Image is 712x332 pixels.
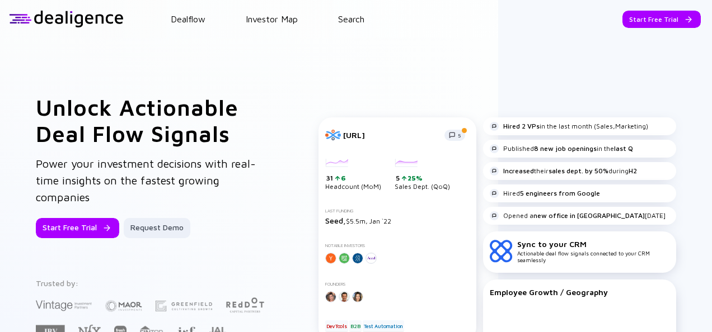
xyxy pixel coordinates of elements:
[340,174,346,182] div: 6
[490,122,648,131] div: in the last month (Sales,Marketing)
[325,320,348,331] div: DevTools
[226,295,265,314] img: Red Dot Capital Partners
[534,144,597,153] strong: 8 new job openings
[503,122,540,130] strong: Hired 2 VPs
[36,218,119,238] button: Start Free Trial
[396,174,450,183] div: 5
[490,287,669,297] div: Employee Growth / Geography
[406,174,423,182] div: 25%
[395,159,450,191] div: Sales Dept. (QoQ)
[622,11,701,28] button: Start Free Trial
[349,320,361,331] div: B2B
[549,167,608,175] strong: sales dept. by 50%
[490,211,666,220] div: Opened a [DATE]
[533,211,645,220] strong: new office in [GEOGRAPHIC_DATA]
[614,144,633,153] strong: last Q
[326,174,381,183] div: 31
[246,14,298,24] a: Investor Map
[36,278,272,288] div: Trusted by:
[517,239,669,263] div: Actionable deal flow signals connected to your CRM seamlessly
[156,301,212,311] img: Greenfield Partners
[325,216,346,225] span: Seed,
[503,167,534,175] strong: Increased
[490,144,633,153] div: Published in the
[325,216,470,225] div: $5.5m, Jan `22
[490,189,600,198] div: Hired
[124,218,190,238] button: Request Demo
[325,282,470,287] div: Founders
[490,167,637,176] div: their during
[105,297,142,315] img: Maor Investments
[338,14,364,24] a: Search
[325,243,470,248] div: Notable Investors
[36,299,92,312] img: Vintage Investment Partners
[520,189,600,197] strong: 5 engineers from Google
[325,159,381,191] div: Headcount (MoM)
[36,157,256,203] span: Power your investment decisions with real-time insights on the fastest growing companies
[363,320,404,331] div: Test Automation
[171,14,205,24] a: Dealflow
[629,167,637,175] strong: H2
[517,239,669,249] div: Sync to your CRM
[343,130,438,140] div: [URL]
[325,208,470,214] div: Last Funding
[36,94,274,146] h1: Unlock Actionable Deal Flow Signals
